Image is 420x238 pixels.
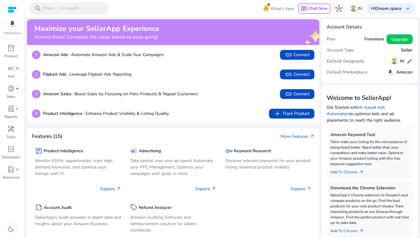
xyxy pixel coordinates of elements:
[35,204,42,211] span: summarize
[196,186,216,192] p: Explore
[7,44,15,52] span: inventory_2
[43,111,86,116] b: Product Intelligence -
[396,70,413,75] h5: Amazon
[391,36,408,43] span: Upgrade
[309,134,314,139] span: arrow_outward
[7,166,15,173] span: book_4
[2,154,20,160] p: Developers
[16,168,18,171] span: fiber_manual_record
[7,85,15,92] span: donut_small
[327,104,413,123] p: Get Started with to optimize bids and ad placements to reach the right audience
[359,229,364,233] span: arrow_outward
[4,53,17,59] p: Product
[6,94,15,99] p: Sales
[16,87,18,90] span: fiber_manual_record
[358,3,362,14] p: IN
[274,110,309,117] span: Track Product
[404,5,411,12] span: keyboard_arrow_down
[291,186,311,192] p: Explore
[7,105,15,112] span: lab_profile
[298,4,330,13] button: chatChat Now
[43,110,169,117] p: Enhance Product Visibility & Listing Quality
[285,51,309,59] span: Connect
[406,58,413,64] span: edit
[285,71,292,78] span: link
[327,37,336,42] h5: Plan
[130,147,138,155] span: campaign
[281,133,314,140] a: More Featuresarrow_outward
[330,167,369,175] a: Add To Chrome
[43,51,164,58] p: Automate Amazon Ads & Scale Your Campaigns
[335,5,343,12] span: hub
[43,71,70,77] b: Flipkart Ads -
[330,192,409,225] p: SellerApp's Chrome extension to Research and compare products on the go. Find the best products f...
[43,71,131,77] p: Leverage Flipkart Ads Reporting
[391,58,397,64] img: in.svg
[285,90,309,98] span: Connect
[55,5,60,12] span: /
[400,59,404,64] h5: IN
[7,125,15,133] span: handyman
[234,149,271,154] h5: Keyword Research
[327,104,385,117] a: AI-based Ads Automation
[359,170,364,175] span: arrow_outward
[5,114,17,119] p: Reports
[330,139,409,167] p: Tailor make your listing for the sole purpose of being heard better. Stand better than your compe...
[7,225,15,233] span: dark_mode
[4,31,21,36] p: Marketplace
[2,175,20,180] p: Resources
[280,70,314,79] button: linkConnect
[327,94,413,102] h3: Welcome to SellerApp!
[34,34,159,40] h4: Almost there! Complete the steps below to keep going!
[32,90,41,98] p: 3
[330,132,409,138] h5: Amazon Keyword Tool
[280,89,314,99] button: linkConnect
[387,34,413,44] button: Upgrade
[16,67,18,70] span: fiber_manual_record
[308,6,328,11] span: Chat Now
[32,134,62,139] h4: Features (15)
[327,24,413,30] h4: Account Details
[6,134,16,140] p: Tools
[225,157,311,170] p: Discover relevant keywords for your product listing, maximize product visibility
[130,214,216,233] p: Amazon Auditing Software and reimbursement solution for sellers worldwide.
[225,147,233,155] span: key
[35,157,121,177] p: Monitor ASINs, opportunities, track high-demand keywords, and optimize your listings with PI
[32,70,41,79] p: 2
[269,109,314,119] button: addTrack Product
[16,108,18,110] span: fiber_manual_record
[211,186,216,191] span: arrow_outward
[333,2,345,15] button: hub
[280,50,314,60] button: linkConnect
[364,37,384,42] h5: Freemium
[7,65,15,72] span: campaign
[327,48,354,53] h5: Account Type
[330,225,369,234] a: Add To Chrome
[34,5,42,12] span: search
[130,157,216,177] p: Take control over your ad spend, Automate your PPC Management, Optimize your campaigns with goals...
[327,59,364,64] h5: Default Geography
[44,149,83,154] h5: Product Intelligence
[7,145,15,153] span: code_blocks
[35,214,121,227] p: SellerApp's Audit provides in depth data and insights about your Amazon Business.
[285,71,309,78] span: Connect
[43,5,79,12] p: Press to search
[8,74,14,79] p: Ads
[350,6,356,12] img: in.svg
[32,109,41,118] p: 4
[371,6,402,11] p: Hi
[327,70,367,75] h5: Default Marketplace
[44,205,72,210] h5: Account Audit
[387,69,394,76] img: amazon.svg
[139,149,161,154] h5: Advertising
[285,90,292,98] span: link
[401,48,413,53] h5: Seller
[274,110,281,117] span: add
[330,186,409,191] h5: Download the Chrome Extension
[100,186,121,192] p: Explore
[375,6,402,11] b: Dream space
[130,204,138,211] span: sell
[270,3,294,14] span: What's New
[139,205,172,210] h5: Refund Analyzer
[116,186,121,191] span: arrow_outward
